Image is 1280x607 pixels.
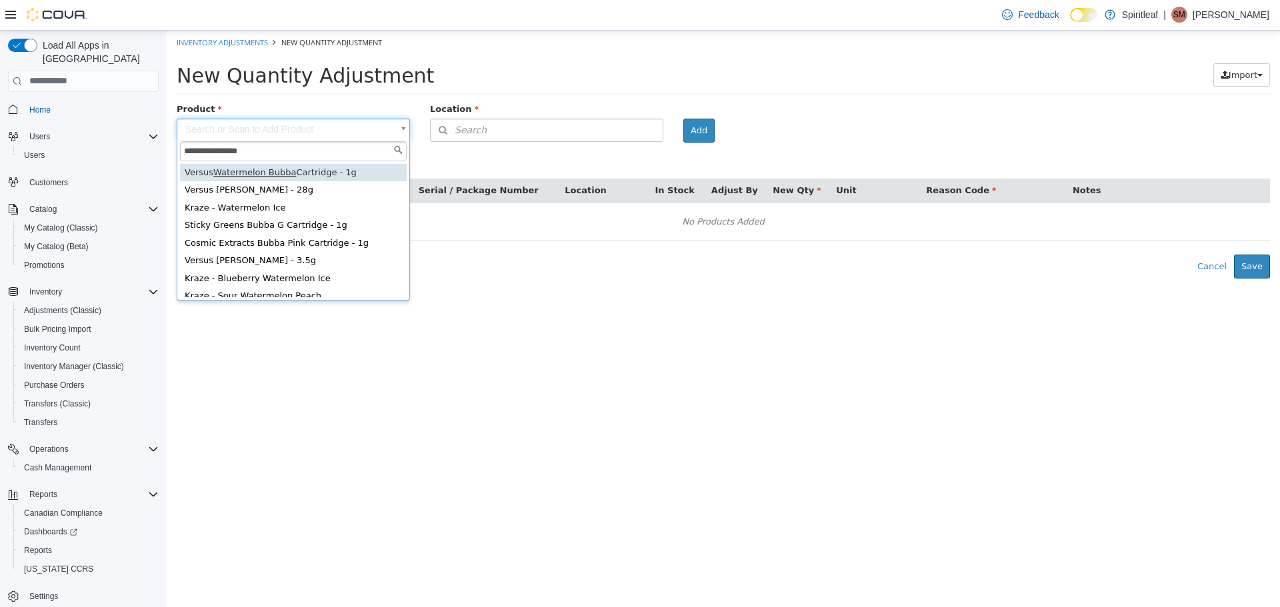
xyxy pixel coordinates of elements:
[24,342,81,353] span: Inventory Count
[19,524,83,540] a: Dashboards
[47,137,129,147] span: Watermelon Bubba
[19,303,107,318] a: Adjustments (Classic)
[19,321,159,337] span: Bulk Pricing Import
[13,256,164,275] button: Promotions
[24,324,91,334] span: Bulk Pricing Import
[19,561,99,577] a: [US_STATE] CCRS
[29,131,50,142] span: Users
[19,239,94,255] a: My Catalog (Beta)
[19,147,159,163] span: Users
[13,239,240,257] div: Kraze - Blueberry Watermelon Ice
[19,396,159,412] span: Transfers (Classic)
[29,444,69,454] span: Operations
[24,486,159,502] span: Reports
[3,127,164,146] button: Users
[1122,7,1158,23] p: Spiritleaf
[19,257,159,273] span: Promotions
[13,204,240,222] div: Cosmic Extracts Bubba Pink Cartridge - 1g
[19,377,159,393] span: Purchase Orders
[13,320,164,338] button: Bulk Pricing Import
[24,588,159,604] span: Settings
[3,440,164,458] button: Operations
[27,8,87,21] img: Cova
[24,545,52,556] span: Reports
[19,414,63,430] a: Transfers
[19,303,159,318] span: Adjustments (Classic)
[19,340,86,356] a: Inventory Count
[24,223,98,233] span: My Catalog (Classic)
[1171,7,1187,23] div: Shelby M
[13,151,240,169] div: Versus [PERSON_NAME] - 28g
[13,237,164,256] button: My Catalog (Beta)
[29,489,57,500] span: Reports
[13,301,164,320] button: Adjustments (Classic)
[13,560,164,578] button: [US_STATE] CCRS
[24,174,159,191] span: Customers
[3,200,164,219] button: Catalog
[3,485,164,504] button: Reports
[24,417,57,428] span: Transfers
[19,396,96,412] a: Transfers (Classic)
[24,129,55,145] button: Users
[13,186,240,204] div: Sticky Greens Bubba G Cartridge - 1g
[19,340,159,356] span: Inventory Count
[24,361,124,372] span: Inventory Manager (Classic)
[1070,8,1098,22] input: Dark Mode
[19,257,70,273] a: Promotions
[29,591,58,602] span: Settings
[3,586,164,606] button: Settings
[19,147,50,163] a: Users
[24,588,63,604] a: Settings
[24,102,56,118] a: Home
[24,260,65,271] span: Promotions
[13,338,164,357] button: Inventory Count
[13,133,240,151] div: Versus Cartridge - 1g
[24,398,91,409] span: Transfers (Classic)
[13,504,164,522] button: Canadian Compliance
[13,221,240,239] div: Versus [PERSON_NAME] - 3.5g
[19,524,159,540] span: Dashboards
[24,284,159,300] span: Inventory
[24,101,159,118] span: Home
[3,173,164,192] button: Customers
[13,376,164,394] button: Purchase Orders
[3,100,164,119] button: Home
[24,441,74,457] button: Operations
[29,204,57,215] span: Catalog
[19,460,159,476] span: Cash Management
[19,561,159,577] span: Washington CCRS
[24,305,101,316] span: Adjustments (Classic)
[24,462,91,473] span: Cash Management
[24,441,159,457] span: Operations
[1173,7,1185,23] span: SM
[19,321,97,337] a: Bulk Pricing Import
[24,175,73,191] a: Customers
[19,358,129,374] a: Inventory Manager (Classic)
[1193,7,1269,23] p: [PERSON_NAME]
[13,541,164,560] button: Reports
[19,239,159,255] span: My Catalog (Beta)
[13,219,164,237] button: My Catalog (Classic)
[19,505,159,521] span: Canadian Compliance
[24,129,159,145] span: Users
[29,287,62,297] span: Inventory
[24,380,85,390] span: Purchase Orders
[19,358,159,374] span: Inventory Manager (Classic)
[24,201,159,217] span: Catalog
[13,257,240,275] div: Kraze - Sour Watermelon Peach
[24,508,103,518] span: Canadian Compliance
[3,283,164,301] button: Inventory
[1163,7,1166,23] p: |
[19,542,57,558] a: Reports
[37,39,159,65] span: Load All Apps in [GEOGRAPHIC_DATA]
[1018,8,1059,21] span: Feedback
[13,413,164,432] button: Transfers
[24,284,67,300] button: Inventory
[29,177,68,188] span: Customers
[19,460,97,476] a: Cash Management
[13,357,164,376] button: Inventory Manager (Classic)
[19,414,159,430] span: Transfers
[19,220,103,236] a: My Catalog (Classic)
[13,146,164,165] button: Users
